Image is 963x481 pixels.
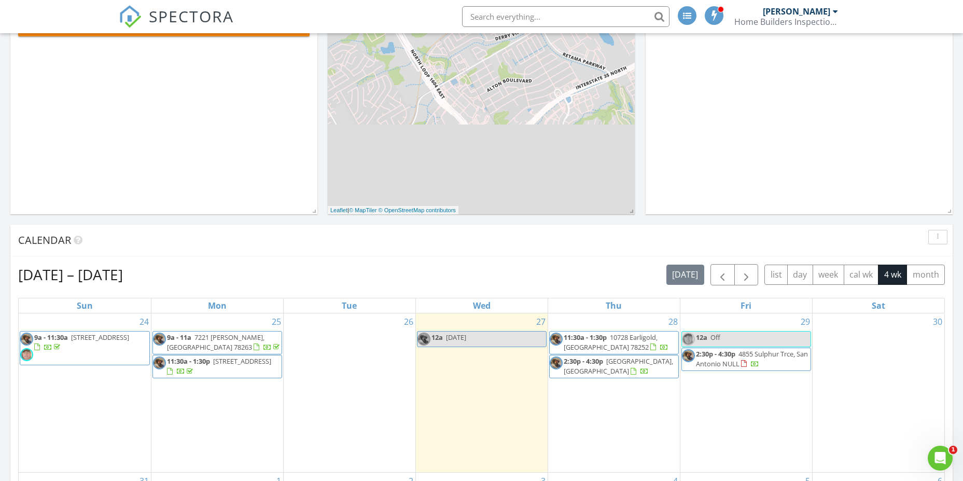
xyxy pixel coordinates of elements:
button: 4 wk [878,265,907,285]
a: © MapTiler [349,207,377,213]
img: ron_new.jpg [550,356,563,369]
a: 2:30p - 4:30p [GEOGRAPHIC_DATA], [GEOGRAPHIC_DATA] [564,356,673,376]
button: list [764,265,788,285]
span: Off [710,333,720,342]
span: 2:30p - 4:30p [696,349,735,359]
td: Go to August 27, 2025 [415,313,548,472]
span: [GEOGRAPHIC_DATA], [GEOGRAPHIC_DATA] [564,356,673,376]
a: 2:30p - 4:30p 4855 Sulphur Trce, San Antonio NULL [681,348,811,371]
span: [STREET_ADDRESS] [71,333,129,342]
a: 11:30a - 1:30p [STREET_ADDRESS] [152,355,282,378]
img: The Best Home Inspection Software - Spectora [119,5,142,28]
a: 11:30a - 1:30p 10728 Earligold, [GEOGRAPHIC_DATA] 78252 [564,333,668,352]
a: Tuesday [340,298,359,313]
a: Go to August 28, 2025 [666,313,680,330]
img: ron_new.jpg [153,356,166,369]
a: Monday [206,298,229,313]
td: Go to August 29, 2025 [680,313,812,472]
a: Thursday [604,298,624,313]
img: screenshot_20250623_at_114854_2_facebook.png [682,333,695,346]
a: 9a - 11a 7221 [PERSON_NAME], [GEOGRAPHIC_DATA] 78263 [167,333,282,352]
td: Go to August 30, 2025 [812,313,944,472]
span: Calendar [18,233,71,247]
a: SPECTORA [119,14,234,36]
a: Go to August 24, 2025 [137,313,151,330]
td: Go to August 24, 2025 [19,313,151,472]
span: [STREET_ADDRESS] [213,356,271,366]
button: week [813,265,844,285]
a: Go to August 27, 2025 [534,313,548,330]
td: Go to August 28, 2025 [548,313,680,472]
a: Sunday [75,298,95,313]
span: 1 [949,446,957,454]
a: 2:30p - 4:30p [GEOGRAPHIC_DATA], [GEOGRAPHIC_DATA] [549,355,679,378]
a: Go to August 26, 2025 [402,313,415,330]
img: ron_new.jpg [682,349,695,362]
span: 4855 Sulphur Trce, San Antonio NULL [696,349,808,368]
a: 2:30p - 4:30p 4855 Sulphur Trce, San Antonio NULL [696,349,808,368]
img: ron_new.jpg [153,333,166,346]
button: Previous [710,264,735,285]
span: 11:30a - 1:30p [564,333,607,342]
div: Home Builders Inspection Group Structural Analysis [734,17,838,27]
button: month [906,265,945,285]
span: 7221 [PERSON_NAME], [GEOGRAPHIC_DATA] 78263 [167,333,264,352]
span: 10728 Earligold, [GEOGRAPHIC_DATA] 78252 [564,333,658,352]
a: Leaflet [330,207,347,213]
a: Go to August 29, 2025 [799,313,812,330]
a: 9a - 11:30a [STREET_ADDRESS] [34,333,129,352]
td: Go to August 26, 2025 [283,313,415,472]
img: screenshot_20250623_at_114854_2_facebook.png [20,348,33,361]
img: ron_new.jpg [550,333,563,346]
div: | [328,206,458,215]
span: SPECTORA [149,5,234,27]
button: Next [734,264,759,285]
h2: [DATE] – [DATE] [18,264,123,285]
iframe: Intercom live chat [928,446,953,471]
img: ron_new.jpg [20,333,33,346]
button: day [787,265,813,285]
a: © OpenStreetMap contributors [379,207,456,213]
input: Search everything... [462,6,669,27]
a: 11:30a - 1:30p 10728 Earligold, [GEOGRAPHIC_DATA] 78252 [549,331,679,354]
span: 11:30a - 1:30p [167,356,210,366]
span: 9a - 11a [167,333,191,342]
span: 2:30p - 4:30p [564,356,603,366]
a: Wednesday [471,298,493,313]
button: cal wk [844,265,879,285]
a: 9a - 11a 7221 [PERSON_NAME], [GEOGRAPHIC_DATA] 78263 [152,331,282,354]
img: ron_new.jpg [417,333,430,346]
a: Saturday [870,298,887,313]
div: [PERSON_NAME] [763,6,830,17]
a: Go to August 30, 2025 [931,313,944,330]
a: Friday [738,298,753,313]
span: 12a [431,333,443,342]
span: [DATE] [446,333,466,342]
span: 9a - 11:30a [34,333,68,342]
a: Go to August 25, 2025 [270,313,283,330]
button: [DATE] [666,265,704,285]
span: 12a [696,333,707,342]
a: 11:30a - 1:30p [STREET_ADDRESS] [167,356,271,376]
a: 9a - 11:30a [STREET_ADDRESS] [20,331,150,365]
td: Go to August 25, 2025 [151,313,283,472]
